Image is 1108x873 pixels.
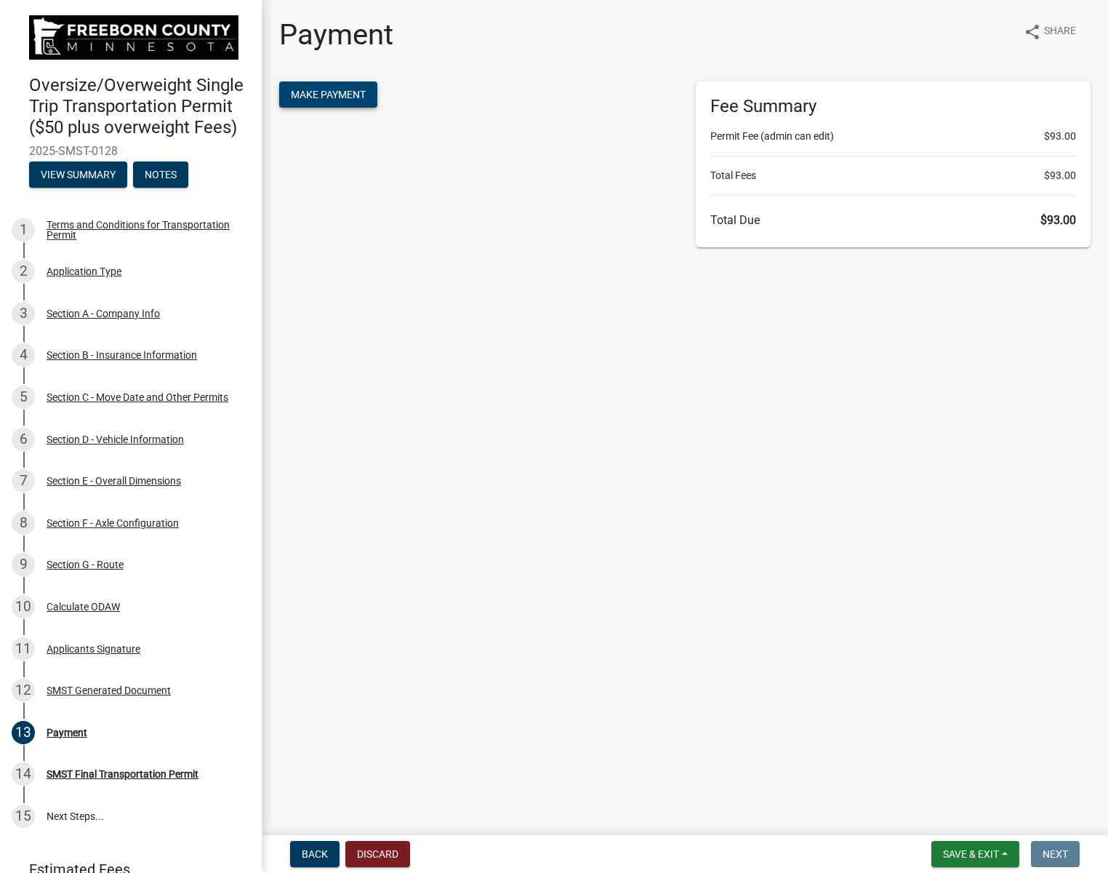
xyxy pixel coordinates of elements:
[133,162,188,188] button: Notes
[29,15,238,60] img: Freeborn County, Minnesota
[943,848,999,860] span: Save & Exit
[302,848,328,860] span: Back
[1044,23,1076,41] span: Share
[710,168,1076,183] li: Total Fees
[12,805,35,828] div: 15
[47,518,179,528] div: Section F - Axle Configuration
[29,144,233,158] span: 2025-SMST-0128
[12,595,35,618] div: 10
[12,553,35,576] div: 9
[29,162,127,188] button: View Summary
[47,769,198,779] div: SMST Final Transportation Permit
[47,266,121,276] div: Application Type
[1031,841,1080,867] button: Next
[931,841,1019,867] button: Save & Exit
[47,602,120,612] div: Calculate ODAW
[47,559,124,570] div: Section G - Route
[47,350,197,360] div: Section B - Insurance Information
[12,679,35,702] div: 12
[12,218,35,242] div: 1
[47,392,228,402] div: Section C - Move Date and Other Permits
[290,841,340,867] button: Back
[47,220,238,240] div: Terms and Conditions for Transportation Permit
[12,469,35,493] div: 7
[12,428,35,451] div: 6
[1024,23,1041,41] i: share
[1040,213,1076,227] span: $93.00
[47,434,184,445] div: Section D - Vehicle Information
[12,260,35,283] div: 2
[710,213,1076,227] h6: Total Due
[12,721,35,744] div: 13
[29,170,127,181] wm-modal-confirm: Summary
[12,762,35,786] div: 14
[710,129,1076,144] li: Permit Fee (admin can edit)
[12,637,35,661] div: 11
[47,685,171,695] div: SMST Generated Document
[47,308,160,319] div: Section A - Company Info
[133,170,188,181] wm-modal-confirm: Notes
[1044,129,1076,144] span: $93.00
[47,644,140,654] div: Applicants Signature
[279,81,377,108] button: Make Payment
[29,75,250,137] h4: Oversize/Overweight Single Trip Transportation Permit ($50 plus overweight Fees)
[12,302,35,325] div: 3
[710,96,1076,117] h6: Fee Summary
[279,17,393,52] h1: Payment
[12,386,35,409] div: 5
[12,511,35,535] div: 8
[12,343,35,367] div: 4
[47,476,181,486] div: Section E - Overall Dimensions
[1043,848,1068,860] span: Next
[47,727,87,738] div: Payment
[345,841,410,867] button: Discard
[1012,17,1088,46] button: shareShare
[1044,168,1076,183] span: $93.00
[291,89,366,100] span: Make Payment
